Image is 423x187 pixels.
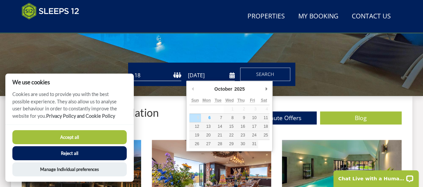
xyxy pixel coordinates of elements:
[189,122,201,131] button: 12
[202,98,211,103] abbr: Monday
[187,70,235,81] input: Arrival Date
[247,131,258,139] button: 24
[235,114,246,122] button: 9
[215,98,221,103] abbr: Tuesday
[201,122,212,131] button: 13
[189,140,201,148] button: 26
[256,71,274,77] span: Search
[247,114,258,122] button: 10
[201,114,212,122] button: 6
[212,131,224,139] button: 21
[212,122,224,131] button: 14
[247,140,258,148] button: 31
[258,122,270,131] button: 18
[224,131,235,139] button: 22
[263,84,270,94] button: Next Month
[22,3,79,19] img: Sleeps 12
[296,9,341,24] a: My Booking
[18,23,89,29] iframe: Customer reviews powered by Trustpilot
[258,131,270,139] button: 25
[240,68,290,81] button: Search
[12,130,127,144] button: Accept all
[261,98,267,103] abbr: Saturday
[224,140,235,148] button: 29
[12,162,127,176] button: Manage Individual preferences
[213,84,233,94] div: October
[5,79,134,85] h2: We use cookies
[201,131,212,139] button: 20
[46,113,115,119] a: Privacy Policy and Cookie Policy
[245,9,288,24] a: Properties
[225,98,234,103] abbr: Wednesday
[349,9,394,24] a: Contact Us
[235,140,246,148] button: 30
[224,122,235,131] button: 15
[235,122,246,131] button: 16
[235,111,317,124] a: Last Minute Offers
[320,111,402,124] a: Blog
[250,98,255,103] abbr: Friday
[258,114,270,122] button: 11
[12,146,127,160] button: Reject all
[212,114,224,122] button: 7
[329,166,423,187] iframe: LiveChat chat widget
[189,131,201,139] button: 19
[5,91,134,124] p: Cookies are used to provide you with the best possible experience. They also allow us to analyse ...
[247,122,258,131] button: 17
[212,140,224,148] button: 28
[189,84,196,94] button: Previous Month
[237,98,245,103] abbr: Thursday
[233,84,246,94] div: 2025
[201,140,212,148] button: 27
[235,131,246,139] button: 23
[224,114,235,122] button: 8
[191,98,199,103] abbr: Sunday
